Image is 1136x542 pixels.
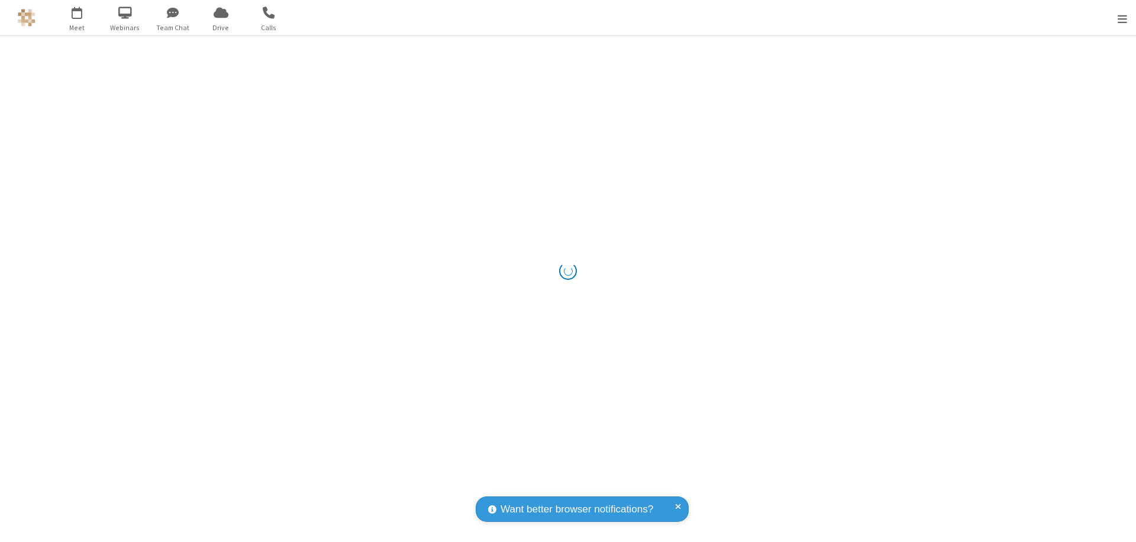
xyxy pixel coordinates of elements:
[199,22,243,33] span: Drive
[247,22,291,33] span: Calls
[151,22,195,33] span: Team Chat
[55,22,99,33] span: Meet
[501,502,653,517] span: Want better browser notifications?
[18,9,35,27] img: QA Selenium DO NOT DELETE OR CHANGE
[103,22,147,33] span: Webinars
